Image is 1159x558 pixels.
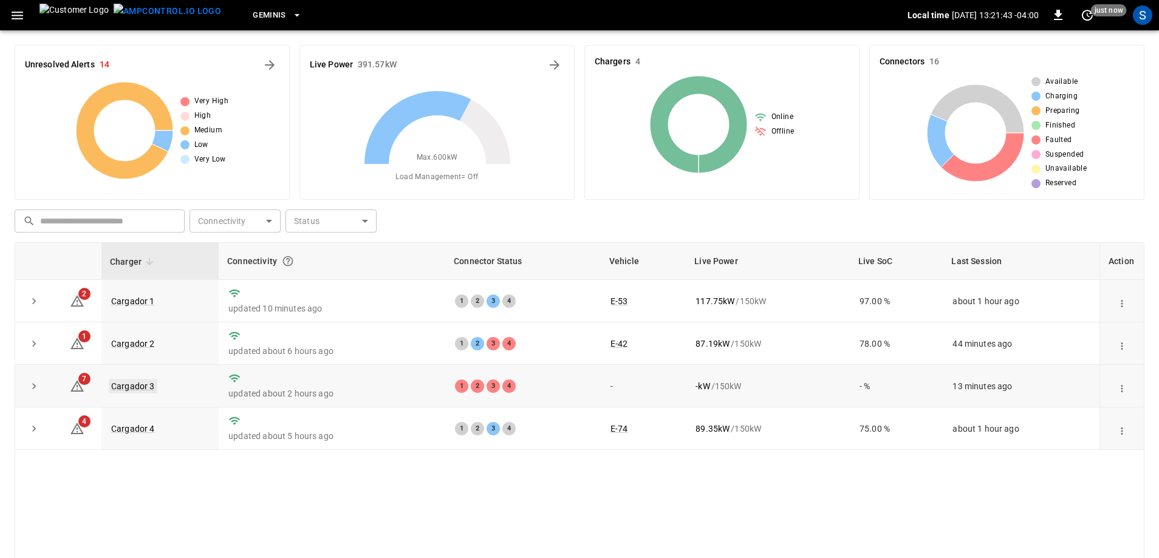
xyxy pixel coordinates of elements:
[771,111,793,123] span: Online
[610,424,628,434] a: E-74
[943,322,1099,365] td: 44 minutes ago
[109,379,157,393] a: Cargador 3
[114,4,221,19] img: ampcontrol.io logo
[502,294,516,308] div: 4
[25,335,43,353] button: expand row
[100,58,109,72] h6: 14
[194,124,222,137] span: Medium
[696,380,840,392] div: / 150 kW
[1113,338,1130,350] div: action cell options
[1045,149,1084,161] span: Suspended
[111,339,155,349] a: Cargador 2
[696,338,840,350] div: / 150 kW
[1045,120,1075,132] span: Finished
[110,254,157,269] span: Charger
[70,381,84,390] a: 7
[358,58,397,72] h6: 391.57 kW
[194,139,208,151] span: Low
[1045,105,1080,117] span: Preparing
[471,379,484,393] div: 2
[253,9,286,22] span: Geminis
[610,339,628,349] a: E-42
[502,379,516,393] div: 4
[696,295,840,307] div: / 150 kW
[471,337,484,350] div: 2
[260,55,279,75] button: All Alerts
[1133,5,1152,25] div: profile-icon
[696,423,730,435] p: 89.35 kW
[1113,380,1130,392] div: action cell options
[502,337,516,350] div: 4
[78,373,91,385] span: 7
[277,250,299,272] button: Connection between the charger and our software.
[70,338,84,347] a: 1
[502,422,516,435] div: 4
[455,379,468,393] div: 1
[111,296,155,306] a: Cargador 1
[880,55,925,69] h6: Connectors
[228,345,436,357] p: updated about 6 hours ago
[78,415,91,427] span: 4
[471,294,484,308] div: 2
[395,171,478,183] span: Load Management = Off
[696,295,734,307] p: 117.75 kW
[1099,243,1144,280] th: Action
[1045,177,1076,189] span: Reserved
[610,296,628,306] a: E-53
[194,95,229,107] span: Very High
[943,365,1099,407] td: 13 minutes ago
[1078,5,1097,25] button: set refresh interval
[1113,295,1130,307] div: action cell options
[1045,90,1078,103] span: Charging
[455,422,468,435] div: 1
[850,243,943,280] th: Live SoC
[1091,4,1127,16] span: just now
[686,243,850,280] th: Live Power
[227,250,437,272] div: Connectivity
[39,4,109,27] img: Customer Logo
[850,280,943,322] td: 97.00 %
[1113,423,1130,435] div: action cell options
[70,423,84,433] a: 4
[310,58,353,72] h6: Live Power
[943,243,1099,280] th: Last Session
[595,55,631,69] h6: Chargers
[471,422,484,435] div: 2
[487,422,500,435] div: 3
[545,55,564,75] button: Energy Overview
[25,377,43,395] button: expand row
[455,337,468,350] div: 1
[445,243,601,280] th: Connector Status
[943,407,1099,450] td: about 1 hour ago
[908,9,949,21] p: Local time
[455,294,468,308] div: 1
[194,154,226,166] span: Very Low
[850,407,943,450] td: 75.00 %
[696,423,840,435] div: / 150 kW
[111,424,155,434] a: Cargador 4
[487,294,500,308] div: 3
[952,9,1039,21] p: [DATE] 13:21:43 -04:00
[1045,134,1072,146] span: Faulted
[1045,163,1087,175] span: Unavailable
[1045,76,1078,88] span: Available
[635,55,640,69] h6: 4
[601,365,686,407] td: -
[696,380,709,392] p: - kW
[487,337,500,350] div: 3
[417,152,458,164] span: Max. 600 kW
[929,55,939,69] h6: 16
[25,292,43,310] button: expand row
[78,330,91,342] span: 1
[25,58,95,72] h6: Unresolved Alerts
[943,280,1099,322] td: about 1 hour ago
[487,379,500,393] div: 3
[601,243,686,280] th: Vehicle
[25,420,43,438] button: expand row
[194,110,211,122] span: High
[228,430,436,442] p: updated about 5 hours ago
[228,387,436,400] p: updated about 2 hours ago
[771,126,795,138] span: Offline
[696,338,730,350] p: 87.19 kW
[228,302,436,315] p: updated 10 minutes ago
